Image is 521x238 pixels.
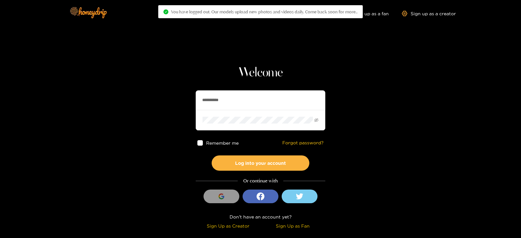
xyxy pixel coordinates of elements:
[163,9,168,14] span: check-circle
[262,222,324,230] div: Sign Up as Fan
[196,213,325,220] div: Don't have an account yet?
[212,155,309,171] button: Log into your account
[197,222,259,230] div: Sign Up as Creator
[171,9,358,14] span: You have logged out. Our models upload new photos and videos daily. Come back soon for more..
[196,65,325,81] h1: Welcome
[344,11,389,16] a: Sign up as a fan
[206,140,239,145] span: Remember me
[402,11,456,16] a: Sign up as a creator
[314,118,318,122] span: eye-invisible
[196,177,325,185] div: Or continue with
[282,140,324,146] a: Forgot password?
